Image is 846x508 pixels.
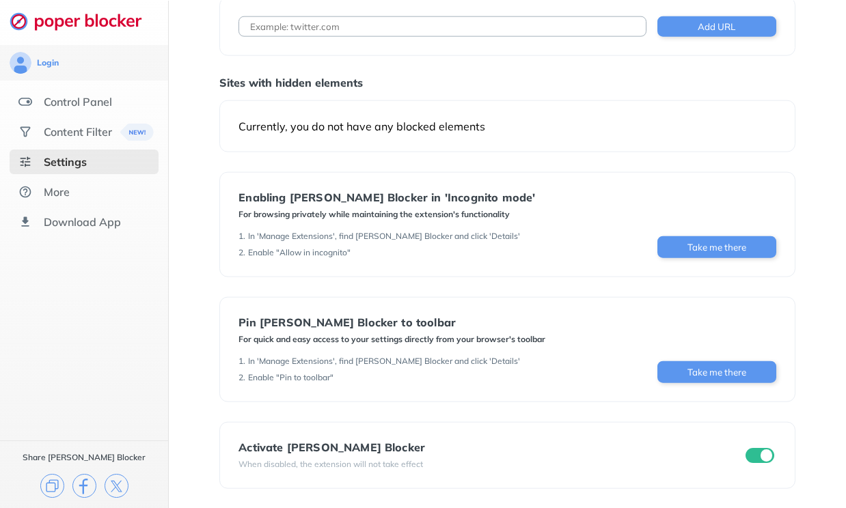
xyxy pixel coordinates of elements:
[657,236,776,257] button: Take me there
[10,11,156,30] img: logo-webpage.svg
[40,473,64,497] img: copy.svg
[18,124,32,138] img: social.svg
[238,16,646,36] input: Example: twitter.com
[238,333,545,344] div: For quick and easy access to your settings directly from your browser's toolbar
[238,458,425,469] div: When disabled, the extension will not take effect
[120,123,154,140] img: menuBanner.svg
[248,371,333,382] div: Enable "Pin to toolbar"
[219,75,795,89] div: Sites with hidden elements
[23,451,146,462] div: Share [PERSON_NAME] Blocker
[238,230,245,241] div: 1 .
[238,119,776,132] div: Currently, you do not have any blocked elements
[72,473,96,497] img: facebook.svg
[238,190,535,203] div: Enabling [PERSON_NAME] Blocker in 'Incognito mode'
[238,440,425,453] div: Activate [PERSON_NAME] Blocker
[44,214,121,228] div: Download App
[238,355,245,366] div: 1 .
[105,473,128,497] img: x.svg
[18,214,32,228] img: download-app.svg
[657,16,776,36] button: Add URL
[238,371,245,382] div: 2 .
[10,51,31,73] img: avatar.svg
[238,246,245,257] div: 2 .
[44,184,70,198] div: More
[248,246,351,257] div: Enable "Allow in incognito"
[657,361,776,382] button: Take me there
[238,315,545,328] div: Pin [PERSON_NAME] Blocker to toolbar
[44,154,87,168] div: Settings
[18,94,32,108] img: features.svg
[18,184,32,198] img: about.svg
[248,355,520,366] div: In 'Manage Extensions', find [PERSON_NAME] Blocker and click 'Details'
[238,208,535,219] div: For browsing privately while maintaining the extension's functionality
[44,94,112,108] div: Control Panel
[44,124,112,138] div: Content Filter
[248,230,520,241] div: In 'Manage Extensions', find [PERSON_NAME] Blocker and click 'Details'
[37,57,59,68] div: Login
[18,154,32,168] img: settings-selected.svg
